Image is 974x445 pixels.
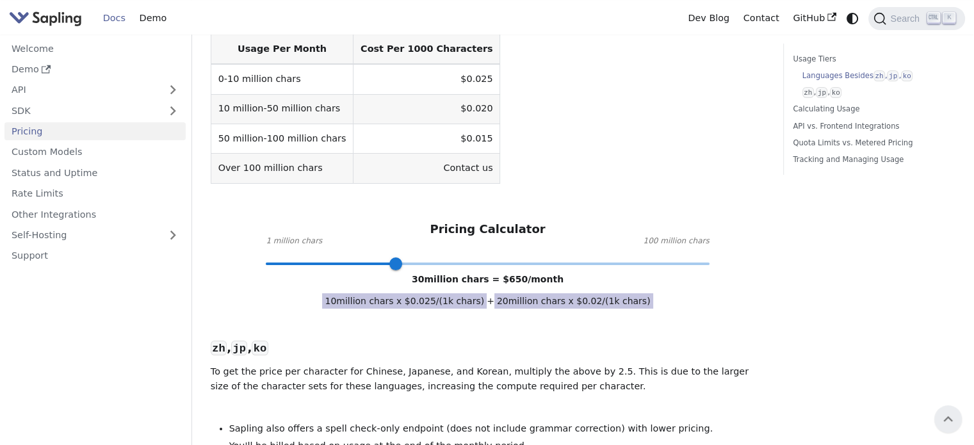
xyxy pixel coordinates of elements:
[868,7,964,30] button: Search (Ctrl+K)
[229,421,765,437] li: Sapling also offers a spell check-only endpoint (does not include grammar correction) with lower ...
[353,124,500,153] td: $0.015
[211,341,227,356] code: zh
[494,293,653,309] span: 20 million chars x $ 0.02 /(1k chars)
[736,8,786,28] a: Contact
[266,235,322,248] span: 1 million chars
[901,70,913,81] code: ko
[793,53,951,65] a: Usage Tiers
[211,34,353,64] th: Usage Per Month
[211,124,353,153] td: 50 million-100 million chars
[322,293,487,309] span: 10 million chars x $ 0.025 /(1k chars)
[96,8,133,28] a: Docs
[643,235,709,248] span: 100 million chars
[4,122,186,141] a: Pricing
[353,64,500,94] td: $0.025
[353,154,500,183] td: Contact us
[4,39,186,58] a: Welcome
[802,87,814,98] code: zh
[802,86,946,99] a: zh,jp,ko
[211,94,353,124] td: 10 million-50 million chars
[211,364,765,395] p: To get the price per character for Chinese, Japanese, and Korean, multiply the above by 2.5. This...
[211,341,765,355] h3: , ,
[793,103,951,115] a: Calculating Usage
[353,34,500,64] th: Cost Per 1000 Characters
[4,81,160,99] a: API
[943,12,955,24] kbd: K
[412,274,564,284] span: 30 million chars = $ 650 /month
[4,205,186,223] a: Other Integrations
[211,154,353,183] td: Over 100 million chars
[487,296,494,306] span: +
[843,9,862,28] button: Switch between dark and light mode (currently system mode)
[4,101,160,120] a: SDK
[873,70,885,81] code: zh
[793,154,951,166] a: Tracking and Managing Usage
[4,143,186,161] a: Custom Models
[160,81,186,99] button: Expand sidebar category 'API'
[4,226,186,245] a: Self-Hosting
[9,9,86,28] a: Sapling.ai
[160,101,186,120] button: Expand sidebar category 'SDK'
[4,60,186,79] a: Demo
[934,405,962,433] button: Scroll back to top
[786,8,843,28] a: GitHub
[430,222,545,237] h3: Pricing Calculator
[793,120,951,133] a: API vs. Frontend Integrations
[231,341,247,356] code: jp
[4,163,186,182] a: Status and Uptime
[830,87,841,98] code: ko
[211,64,353,94] td: 0-10 million chars
[793,137,951,149] a: Quota Limits vs. Metered Pricing
[802,70,946,82] a: Languages Besideszh,jp,ko
[4,184,186,203] a: Rate Limits
[353,94,500,124] td: $0.020
[252,341,268,356] code: ko
[681,8,736,28] a: Dev Blog
[133,8,174,28] a: Demo
[887,70,898,81] code: jp
[816,87,827,98] code: jp
[4,247,186,265] a: Support
[9,9,82,28] img: Sapling.ai
[886,13,927,24] span: Search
